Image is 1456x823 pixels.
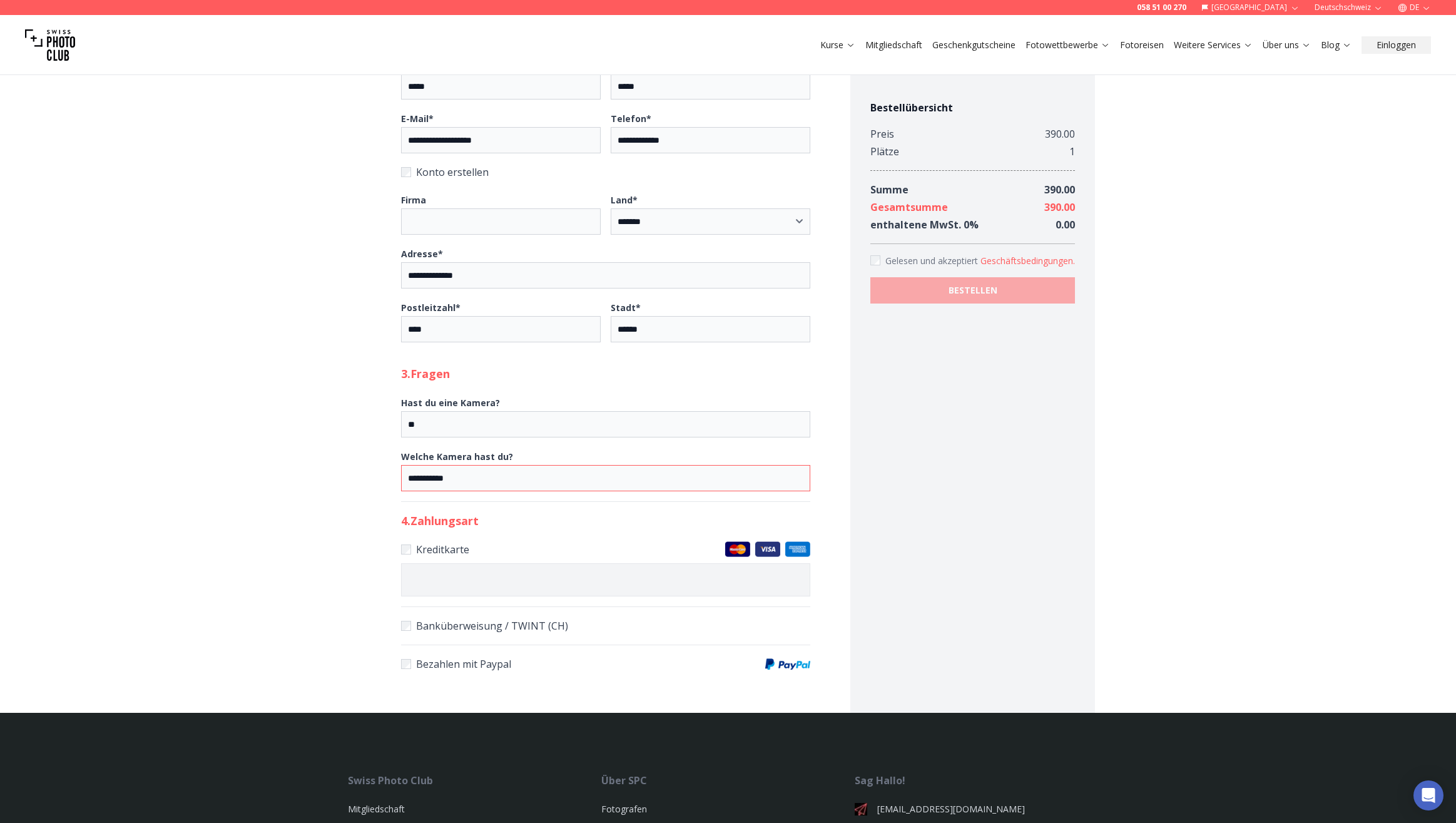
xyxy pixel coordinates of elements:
[785,541,810,557] img: American Express
[401,659,411,669] input: Bezahlen mit PaypalPaypal
[870,181,909,198] div: Summe
[401,163,810,181] label: Konto erstellen
[815,36,860,54] button: Kurse
[401,544,411,555] input: KreditkarteMaster CardsVisaAmerican Express
[855,803,1108,815] a: [EMAIL_ADDRESS][DOMAIN_NAME]
[401,194,426,206] b: Firma
[401,208,601,235] input: Firma
[401,621,411,631] input: Banküberweisung / TWINT (CH)
[611,127,810,153] input: Telefon*
[1169,36,1258,54] button: Weitere Services
[1026,39,1110,51] a: Fotowettbewerbe
[1044,183,1075,197] span: 390.00
[1045,125,1075,143] div: 390.00
[401,248,443,260] b: Adresse *
[1120,39,1164,51] a: Fotoreisen
[927,36,1021,54] button: Geschenkgutscheine
[401,73,601,100] input: Vorname*
[885,255,980,267] span: Gelesen und akzeptiert
[870,125,894,143] div: Preis
[870,143,899,160] div: Plätze
[1137,3,1186,13] a: 058 51 00 270
[870,255,880,265] input: Accept terms
[765,658,810,670] img: Paypal
[401,541,810,558] label: Kreditkarte
[1044,200,1075,214] span: 390.00
[611,208,810,235] select: Land*
[401,262,810,289] input: Adresse*
[401,365,810,382] h2: 3. Fragen
[870,216,979,233] div: enthaltene MwSt. 0 %
[601,773,855,788] div: Über SPC
[601,803,647,815] a: Fotografen
[870,198,948,216] div: Gesamtsumme
[755,541,780,557] img: Visa
[860,36,927,54] button: Mitgliedschaft
[1069,143,1075,160] div: 1
[611,194,638,206] b: Land *
[1316,36,1357,54] button: Blog
[870,277,1075,304] button: BESTELLEN
[409,574,802,586] iframe: Sicherer Eingaberahmen für Kartenzahlungen
[855,773,1108,788] div: Sag Hallo!
[401,451,513,463] b: Welche Kamera hast du?
[401,113,434,125] b: E-Mail *
[611,113,651,125] b: Telefon *
[348,773,601,788] div: Swiss Photo Club
[870,100,1075,115] h4: Bestellübersicht
[820,39,855,51] a: Kurse
[949,284,997,297] b: BESTELLEN
[1174,39,1253,51] a: Weitere Services
[348,803,405,815] a: Mitgliedschaft
[1115,36,1169,54] button: Fotoreisen
[401,411,810,437] input: Hast du eine Kamera?
[401,127,601,153] input: E-Mail*
[1258,36,1316,54] button: Über uns
[611,302,641,314] b: Stadt *
[1321,39,1352,51] a: Blog
[401,302,461,314] b: Postleitzahl *
[980,255,1075,267] button: Accept termsGelesen und akzeptiert
[1413,780,1443,810] div: Open Intercom Messenger
[1362,36,1431,54] button: Einloggen
[401,465,810,491] input: Welche Kamera hast du?
[401,397,500,409] b: Hast du eine Kamera?
[1056,218,1075,232] span: 0.00
[725,541,750,557] img: Master Cards
[401,655,810,673] label: Bezahlen mit Paypal
[25,20,75,70] img: Swiss photo club
[401,512,810,529] h2: 4 . Zahlungsart
[865,39,922,51] a: Mitgliedschaft
[401,617,810,635] label: Banküberweisung / TWINT (CH)
[932,39,1016,51] a: Geschenkgutscheine
[1021,36,1115,54] button: Fotowettbewerbe
[401,167,411,177] input: Konto erstellen
[611,316,810,342] input: Stadt*
[611,73,810,100] input: Nachname*
[1263,39,1311,51] a: Über uns
[401,316,601,342] input: Postleitzahl*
